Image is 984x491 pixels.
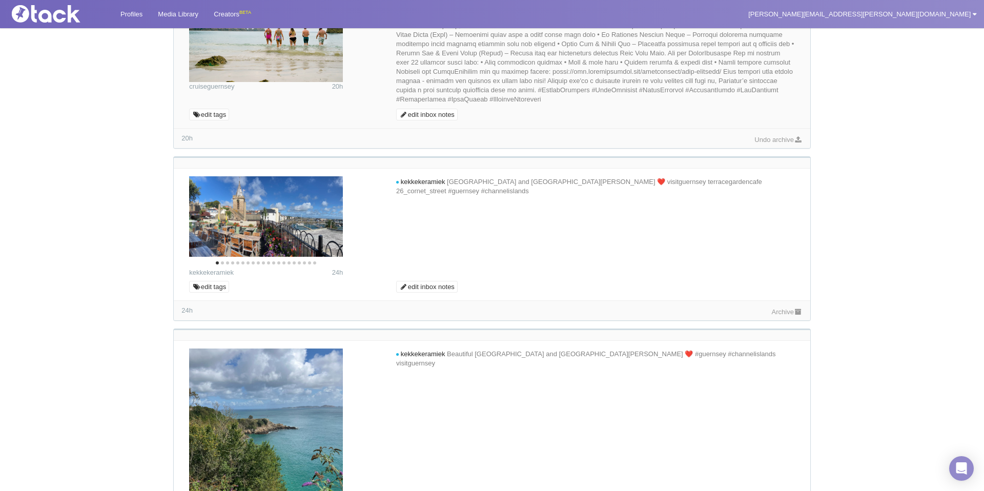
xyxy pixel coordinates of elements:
span: Lore ipsu Dolorsit’a Cons Adipisci Elitsedd! Eius tem incididuntut lab et dolor magnaal, Enimadmi... [396,3,794,103]
a: Archive [772,308,803,316]
time: Posted: 2025-09-04 10:24 UTC [332,268,343,277]
span: 20h [181,134,193,142]
span: 20h [332,83,343,90]
li: Page dot 20 [313,261,316,264]
span: kekkekeramiek [401,350,445,358]
li: Page dot 15 [288,261,291,264]
li: Page dot 10 [262,261,265,264]
li: Page dot 19 [308,261,311,264]
a: edit inbox notes [396,109,458,121]
div: Open Intercom Messenger [949,456,974,481]
img: Image may contain: beach, coast, nature, outdoors, sea, shoreline, water, clothing, swimwear, sum... [189,2,343,82]
li: Page dot 16 [293,261,296,264]
li: Page dot 13 [277,261,280,264]
i: new [396,353,399,356]
span: Beautiful [GEOGRAPHIC_DATA] and [GEOGRAPHIC_DATA][PERSON_NAME] ❤️ #guernsey #channelislands visit... [396,350,775,367]
a: cruiseguernsey [189,83,234,90]
time: Latest comment: 2025-09-04 10:24 UTC [181,306,193,314]
a: Undo archive [754,136,802,144]
span: 24h [332,269,343,276]
li: Page dot 17 [298,261,301,264]
span: [GEOGRAPHIC_DATA] and [GEOGRAPHIC_DATA][PERSON_NAME] ❤️ visitguernsey terracegardencafe 26_cornet... [396,178,762,195]
li: Page dot 2 [221,261,224,264]
div: BETA [239,7,251,18]
i: new [396,181,399,184]
li: Page dot 8 [252,261,255,264]
li: Page dot 11 [267,261,270,264]
a: edit tags [189,109,229,121]
li: Page dot 14 [282,261,285,264]
li: Page dot 18 [303,261,306,264]
li: Page dot 12 [272,261,275,264]
li: Page dot 3 [226,261,229,264]
a: kekkekeramiek [189,269,234,276]
time: Posted: 2025-09-04 14:01 UTC [332,82,343,91]
li: Page dot 1 [216,261,219,264]
img: Image may contain: nature, outdoors, scenery, city, water, waterfront, architecture, building, sp... [189,176,343,257]
a: edit inbox notes [396,281,458,293]
span: 24h [181,306,193,314]
li: Page dot 9 [257,261,260,264]
time: Latest comment: 2025-09-04 14:01 UTC [181,134,193,142]
span: kekkekeramiek [401,178,445,186]
a: edit tags [189,281,229,293]
img: Tack [8,5,110,23]
li: Page dot 5 [236,261,239,264]
li: Page dot 4 [231,261,234,264]
li: Page dot 6 [241,261,244,264]
li: Page dot 7 [247,261,250,264]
